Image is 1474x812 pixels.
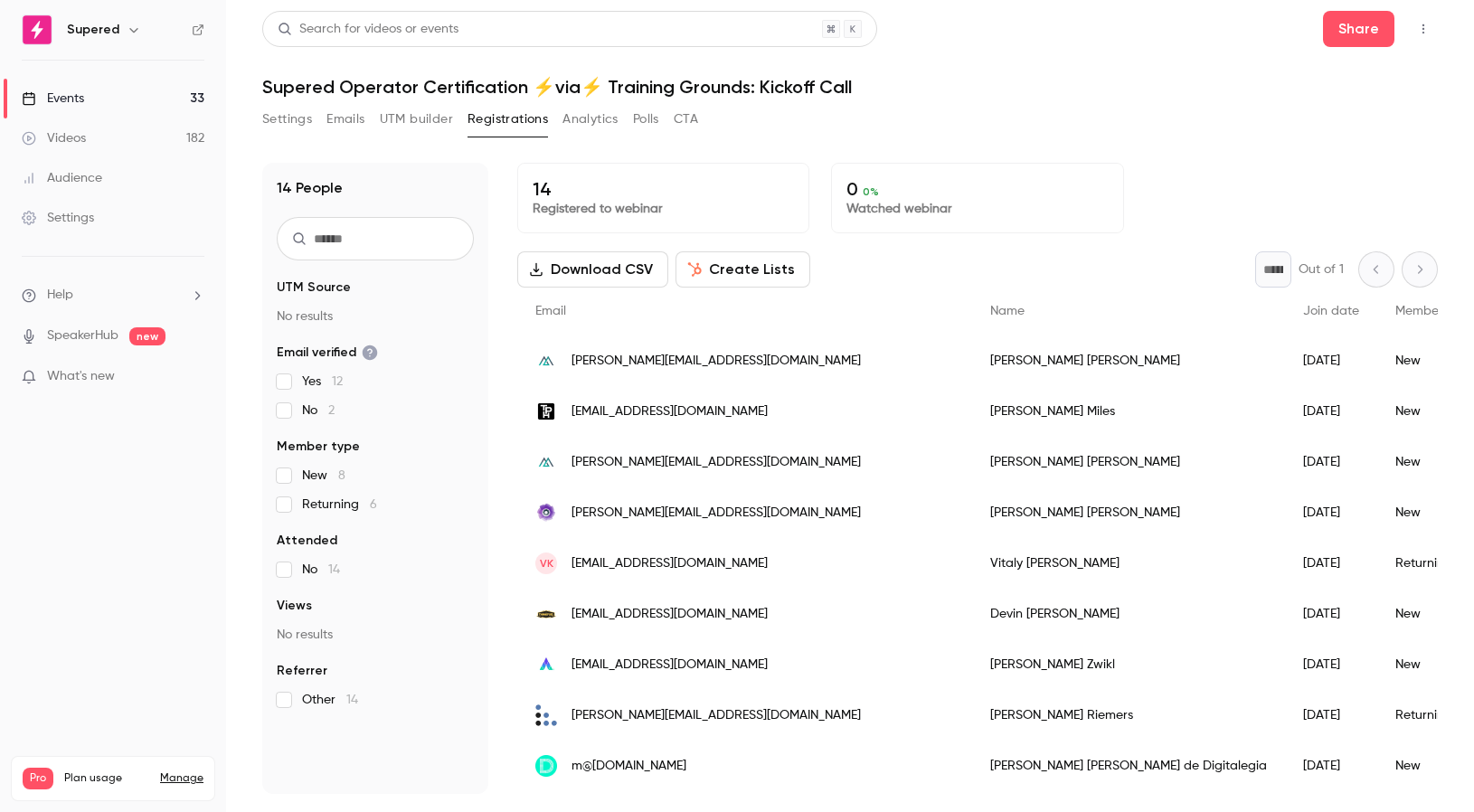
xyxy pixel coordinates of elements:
[846,200,1108,218] p: Watched webinar
[338,469,345,482] span: 8
[572,757,686,776] span: m@[DOMAIN_NAME]
[972,437,1285,487] div: [PERSON_NAME] [PERSON_NAME]
[572,352,861,371] span: [PERSON_NAME][EMAIL_ADDRESS][DOMAIN_NAME]
[47,286,73,305] span: Help
[1285,538,1377,589] div: [DATE]
[1285,437,1377,487] div: [DATE]
[278,20,458,39] div: Search for videos or events
[535,305,566,317] span: Email
[572,706,861,725] span: [PERSON_NAME][EMAIL_ADDRESS][DOMAIN_NAME]
[972,335,1285,386] div: [PERSON_NAME] [PERSON_NAME]
[972,589,1285,639] div: Devin [PERSON_NAME]
[1303,305,1359,317] span: Join date
[633,105,659,134] button: Polls
[302,561,340,579] span: No
[990,305,1025,317] span: Name
[23,768,53,789] span: Pro
[328,563,340,576] span: 14
[535,502,557,524] img: progresus.co
[302,496,377,514] span: Returning
[262,76,1438,98] h1: Supered Operator Certification ⚡️via⚡️ Training Grounds: Kickoff Call
[277,279,474,709] section: facet-groups
[326,105,364,134] button: Emails
[183,369,204,385] iframe: Noticeable Trigger
[277,344,378,362] span: Email verified
[517,251,668,288] button: Download CSV
[676,251,810,288] button: Create Lists
[1285,487,1377,538] div: [DATE]
[22,90,84,108] div: Events
[1285,741,1377,791] div: [DATE]
[535,755,557,777] img: digitalegy.io
[302,373,343,391] span: Yes
[1285,639,1377,690] div: [DATE]
[972,538,1285,589] div: Vitaly [PERSON_NAME]
[22,286,204,305] li: help-dropdown-opener
[535,350,557,372] img: moderndrivenmedia.com
[535,401,557,422] img: thepottershouse.org
[863,185,879,198] span: 0 %
[160,771,203,786] a: Manage
[674,105,698,134] button: CTA
[540,555,553,571] span: VK
[1285,386,1377,437] div: [DATE]
[277,532,337,550] span: Attended
[129,327,165,345] span: new
[380,105,453,134] button: UTM builder
[23,15,52,44] img: Supered
[572,402,768,421] span: [EMAIL_ADDRESS][DOMAIN_NAME]
[277,662,327,680] span: Referrer
[1285,690,1377,741] div: [DATE]
[302,467,345,485] span: New
[972,487,1285,538] div: [PERSON_NAME] [PERSON_NAME]
[1323,11,1394,47] button: Share
[67,21,119,39] h6: Supered
[277,279,351,297] span: UTM Source
[277,307,474,326] p: No results
[277,626,474,644] p: No results
[47,326,118,345] a: SpeakerHub
[535,704,557,726] img: presult.nl
[533,178,794,200] p: 14
[533,200,794,218] p: Registered to webinar
[1395,305,1473,317] span: Member type
[370,498,377,511] span: 6
[1299,260,1344,279] p: Out of 1
[302,401,335,420] span: No
[302,691,358,709] span: Other
[572,554,768,573] span: [EMAIL_ADDRESS][DOMAIN_NAME]
[972,386,1285,437] div: [PERSON_NAME] Miles
[328,404,335,417] span: 2
[262,105,312,134] button: Settings
[22,209,94,227] div: Settings
[277,177,343,199] h1: 14 People
[846,178,1108,200] p: 0
[22,169,102,187] div: Audience
[572,656,768,675] span: [EMAIL_ADDRESS][DOMAIN_NAME]
[1285,335,1377,386] div: [DATE]
[572,605,768,624] span: [EMAIL_ADDRESS][DOMAIN_NAME]
[535,603,557,625] img: thinkfuel.ca
[972,639,1285,690] div: [PERSON_NAME] Zwikl
[468,105,548,134] button: Registrations
[332,375,343,388] span: 12
[22,129,86,147] div: Videos
[47,367,115,386] span: What's new
[535,654,557,675] img: getsmartacre.com
[277,438,360,456] span: Member type
[972,741,1285,791] div: [PERSON_NAME] [PERSON_NAME] de Digitalegia
[277,597,312,615] span: Views
[346,694,358,706] span: 14
[572,453,861,472] span: [PERSON_NAME][EMAIL_ADDRESS][DOMAIN_NAME]
[535,451,557,473] img: moderndrivenmedia.com
[64,771,149,786] span: Plan usage
[1285,589,1377,639] div: [DATE]
[972,690,1285,741] div: [PERSON_NAME] Riemers
[572,504,861,523] span: [PERSON_NAME][EMAIL_ADDRESS][DOMAIN_NAME]
[562,105,619,134] button: Analytics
